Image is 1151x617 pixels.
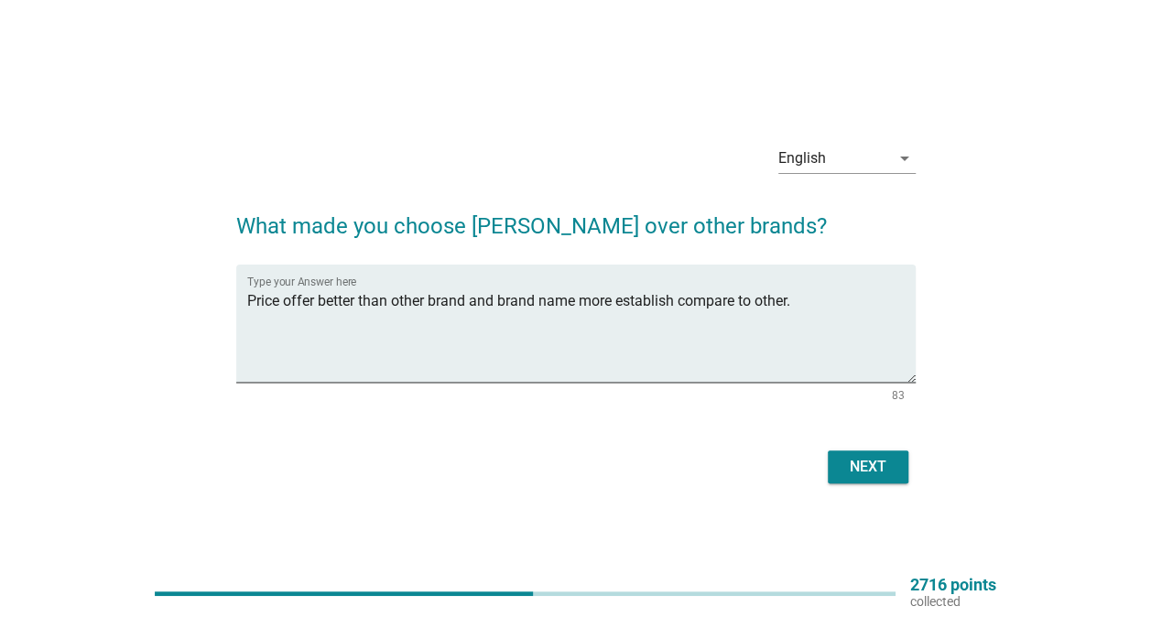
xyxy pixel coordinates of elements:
i: arrow_drop_down [894,147,916,169]
p: 2716 points [910,577,996,593]
div: Next [842,456,894,478]
h2: What made you choose [PERSON_NAME] over other brands? [236,191,916,243]
p: collected [910,593,996,610]
div: English [778,150,826,167]
textarea: Type your Answer here [247,287,916,383]
div: 83 [892,390,905,401]
button: Next [828,450,908,483]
